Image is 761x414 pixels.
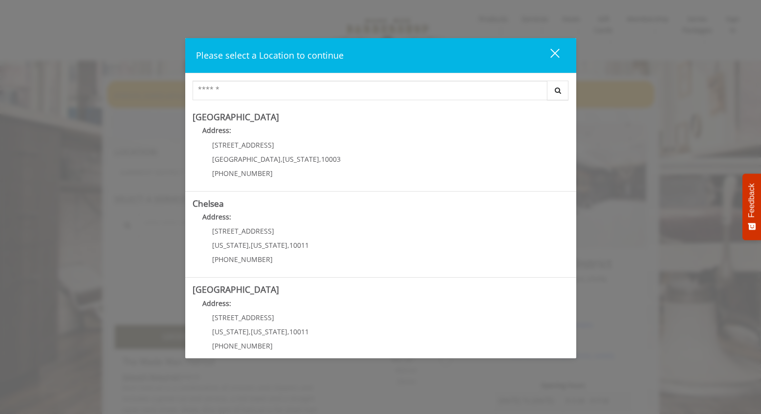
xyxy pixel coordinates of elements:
[196,49,344,61] span: Please select a Location to continue
[251,327,287,336] span: [US_STATE]
[212,341,273,350] span: [PHONE_NUMBER]
[193,283,279,295] b: [GEOGRAPHIC_DATA]
[281,154,283,164] span: ,
[321,154,341,164] span: 10003
[287,327,289,336] span: ,
[249,327,251,336] span: ,
[202,212,231,221] b: Address:
[212,154,281,164] span: [GEOGRAPHIC_DATA]
[202,126,231,135] b: Address:
[532,45,565,65] button: close dialog
[552,87,564,94] i: Search button
[212,313,274,322] span: [STREET_ADDRESS]
[193,111,279,123] b: [GEOGRAPHIC_DATA]
[289,240,309,250] span: 10011
[202,299,231,308] b: Address:
[319,154,321,164] span: ,
[212,226,274,236] span: [STREET_ADDRESS]
[212,255,273,264] span: [PHONE_NUMBER]
[212,327,249,336] span: [US_STATE]
[193,197,224,209] b: Chelsea
[212,140,274,150] span: [STREET_ADDRESS]
[212,169,273,178] span: [PHONE_NUMBER]
[212,240,249,250] span: [US_STATE]
[193,81,569,105] div: Center Select
[747,183,756,218] span: Feedback
[539,48,559,63] div: close dialog
[742,174,761,240] button: Feedback - Show survey
[249,240,251,250] span: ,
[289,327,309,336] span: 10011
[283,154,319,164] span: [US_STATE]
[287,240,289,250] span: ,
[193,81,547,100] input: Search Center
[251,240,287,250] span: [US_STATE]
